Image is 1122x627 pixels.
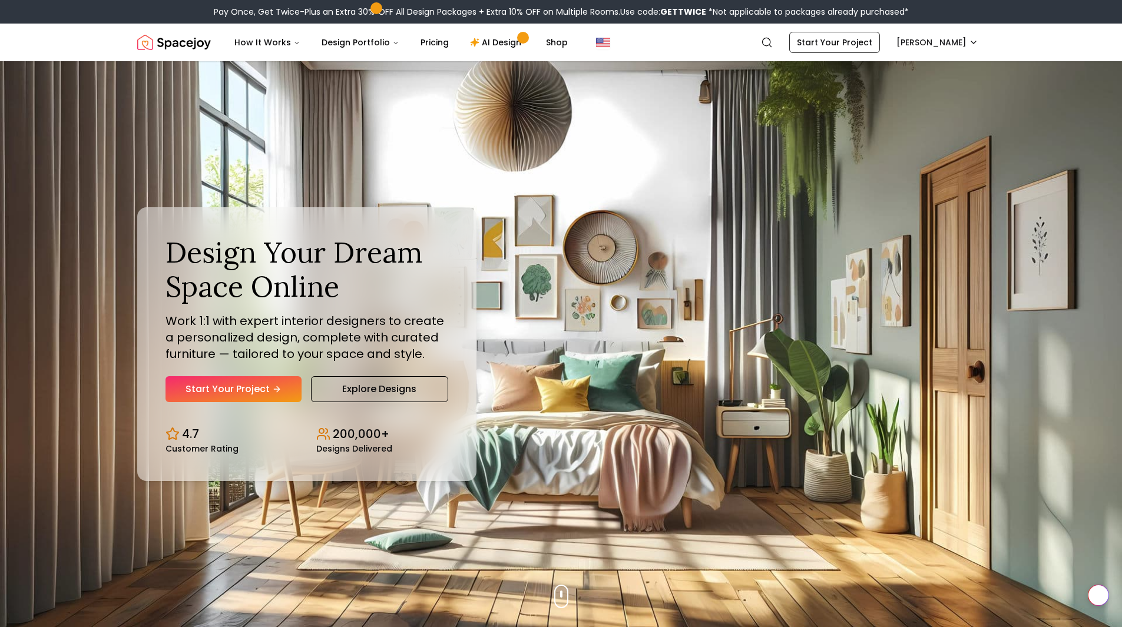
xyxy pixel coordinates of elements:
span: *Not applicable to packages already purchased* [706,6,909,18]
img: United States [596,35,610,49]
small: Customer Rating [166,444,239,453]
button: [PERSON_NAME] [889,32,985,53]
b: GETTWICE [660,6,706,18]
h1: Design Your Dream Space Online [166,235,448,303]
div: Design stats [166,416,448,453]
nav: Global [137,24,985,61]
a: AI Design [461,31,534,54]
small: Designs Delivered [316,444,392,453]
a: Shop [537,31,577,54]
nav: Main [225,31,577,54]
button: Design Portfolio [312,31,409,54]
a: Pricing [411,31,458,54]
a: Start Your Project [166,376,302,402]
p: 200,000+ [333,426,389,442]
span: Use code: [620,6,706,18]
img: Spacejoy Logo [137,31,211,54]
p: Work 1:1 with expert interior designers to create a personalized design, complete with curated fu... [166,313,448,362]
a: Spacejoy [137,31,211,54]
a: Explore Designs [311,376,448,402]
a: Start Your Project [789,32,880,53]
p: 4.7 [182,426,199,442]
button: How It Works [225,31,310,54]
div: Pay Once, Get Twice-Plus an Extra 30% OFF All Design Packages + Extra 10% OFF on Multiple Rooms. [214,6,909,18]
